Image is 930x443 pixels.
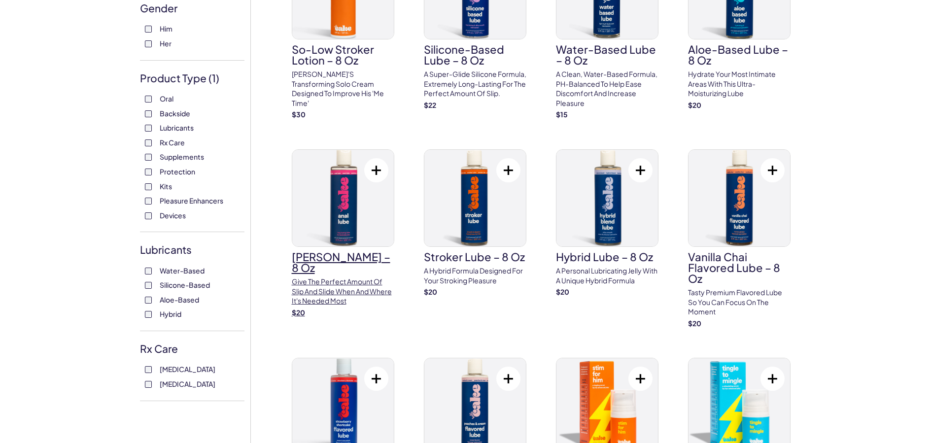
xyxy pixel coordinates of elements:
h3: So-Low Stroker Lotion – 8 oz [292,44,394,66]
img: Stroker Lube – 8 oz [424,150,526,246]
a: Stroker Lube – 8 ozStroker Lube – 8 ozA hybrid formula designed for your stroking pleasure$20 [424,149,526,297]
strong: $ 20 [688,101,701,109]
strong: $ 20 [556,287,569,296]
span: Backside [160,107,190,120]
span: Him [160,22,172,35]
h3: Water-Based Lube – 8 oz [556,44,658,66]
span: Oral [160,92,173,105]
input: Lubricants [145,125,152,132]
h3: Vanilla Chai Flavored Lube – 8 oz [688,251,791,284]
span: Devices [160,209,186,222]
input: Devices [145,212,152,219]
span: Pleasure Enhancers [160,194,223,207]
span: Kits [160,180,172,193]
span: Aloe-Based [160,293,199,306]
span: [MEDICAL_DATA] [160,363,215,375]
img: Anal Lube – 8 oz [292,150,394,246]
p: A clean, water-based formula, pH-balanced to help ease discomfort and increase pleasure [556,69,658,108]
input: Protection [145,169,152,175]
p: Hydrate your most intimate areas with this ultra-moisturizing lube [688,69,791,99]
a: Anal Lube – 8 oz[PERSON_NAME] – 8 ozGive the perfect amount of slip and slide when and where it's... [292,149,394,317]
strong: $ 20 [424,287,437,296]
h3: Aloe-Based Lube – 8 oz [688,44,791,66]
h3: [PERSON_NAME] – 8 oz [292,251,394,273]
p: A hybrid formula designed for your stroking pleasure [424,266,526,285]
input: [MEDICAL_DATA] [145,381,152,388]
strong: $ 30 [292,110,306,119]
input: Him [145,26,152,33]
span: Lubricants [160,121,194,134]
h3: Hybrid Lube – 8 oz [556,251,658,262]
span: Hybrid [160,307,181,320]
p: Tasty premium flavored lube so you can focus on the moment [688,288,791,317]
input: Backside [145,110,152,117]
input: Rx Care [145,139,152,146]
input: Silicone-Based [145,282,152,289]
input: Water-Based [145,268,152,274]
strong: $ 20 [292,308,305,317]
strong: $ 20 [688,319,701,328]
span: Silicone-Based [160,278,210,291]
a: Vanilla Chai Flavored Lube – 8 ozVanilla Chai Flavored Lube – 8 ozTasty premium flavored lube so ... [688,149,791,328]
p: A super-glide silicone formula, extremely long-lasting for the perfect amount of slip. [424,69,526,99]
span: Her [160,37,172,50]
span: [MEDICAL_DATA] [160,377,215,390]
span: Protection [160,165,195,178]
h3: Stroker Lube – 8 oz [424,251,526,262]
p: A personal lubricating jelly with a unique hybrid formula [556,266,658,285]
p: Give the perfect amount of slip and slide when and where it's needed most [292,277,394,306]
input: Her [145,40,152,47]
input: Kits [145,183,152,190]
span: Rx Care [160,136,185,149]
a: Hybrid Lube – 8 ozHybrid Lube – 8 ozA personal lubricating jelly with a unique hybrid formula$20 [556,149,658,297]
span: Supplements [160,150,204,163]
img: Vanilla Chai Flavored Lube – 8 oz [689,150,790,246]
input: Supplements [145,154,152,161]
img: Hybrid Lube – 8 oz [556,150,658,246]
input: [MEDICAL_DATA] [145,366,152,373]
p: [PERSON_NAME]'s transforming solo cream designed to improve his 'me time' [292,69,394,108]
input: Aloe-Based [145,297,152,304]
span: Water-Based [160,264,205,277]
strong: $ 22 [424,101,436,109]
h3: Silicone-Based Lube – 8 oz [424,44,526,66]
input: Oral [145,96,152,102]
input: Hybrid [145,311,152,318]
strong: $ 15 [556,110,568,119]
input: Pleasure Enhancers [145,198,152,204]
